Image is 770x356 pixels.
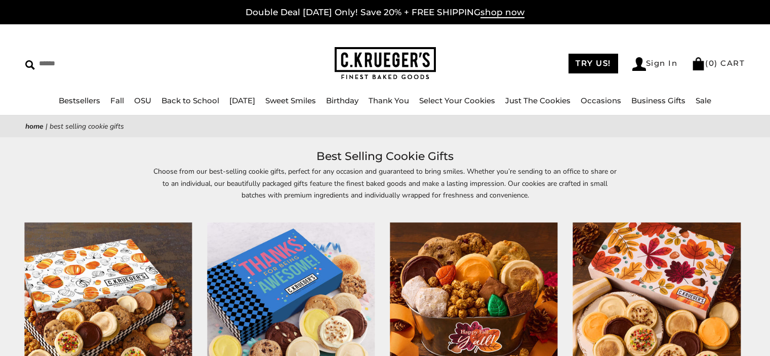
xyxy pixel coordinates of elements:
[692,57,705,70] img: Bag
[265,96,316,105] a: Sweet Smiles
[505,96,571,105] a: Just The Cookies
[335,47,436,80] img: C.KRUEGER'S
[709,58,715,68] span: 0
[631,96,685,105] a: Business Gifts
[480,7,524,18] span: shop now
[419,96,495,105] a: Select Your Cookies
[632,57,646,71] img: Account
[369,96,409,105] a: Thank You
[40,147,730,166] h1: Best Selling Cookie Gifts
[110,96,124,105] a: Fall
[632,57,678,71] a: Sign In
[569,54,618,73] a: TRY US!
[152,166,618,212] p: Choose from our best-selling cookie gifts, perfect for any occasion and guaranteed to bring smile...
[696,96,711,105] a: Sale
[50,122,124,131] span: Best Selling Cookie Gifts
[326,96,358,105] a: Birthday
[46,122,48,131] span: |
[581,96,621,105] a: Occasions
[59,96,100,105] a: Bestsellers
[25,56,196,71] input: Search
[134,96,151,105] a: OSU
[25,121,745,132] nav: breadcrumbs
[229,96,255,105] a: [DATE]
[25,122,44,131] a: Home
[246,7,524,18] a: Double Deal [DATE] Only! Save 20% + FREE SHIPPINGshop now
[25,60,35,70] img: Search
[692,58,745,68] a: (0) CART
[161,96,219,105] a: Back to School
